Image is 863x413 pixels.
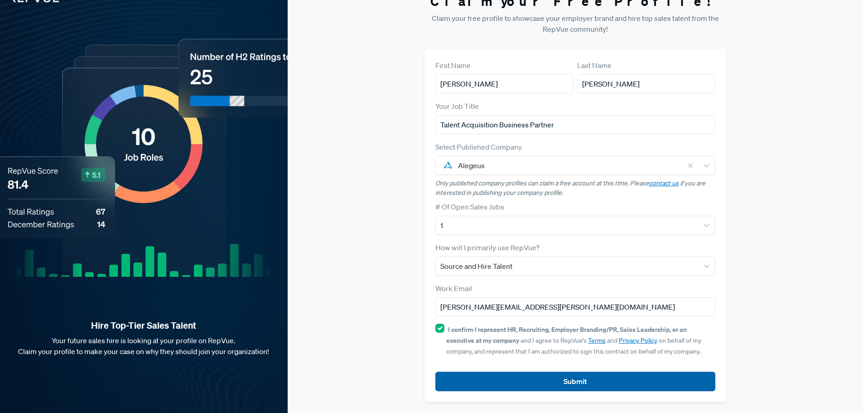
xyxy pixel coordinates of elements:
[435,141,522,152] label: Select Published Company
[446,325,687,345] strong: I confirm I represent HR, Recruiting, Employer Branding/PR, Sales Leadership, or an executive at ...
[424,13,727,34] p: Claim your free profile to showcase your employer brand and hire top sales talent from the RepVue...
[435,297,716,316] input: Email
[435,201,504,212] label: # Of Open Sales Jobs
[14,335,273,357] p: Your future sales hire is looking at your profile on RepVue. Claim your profile to make your case...
[577,74,715,93] input: Last Name
[435,179,716,198] p: Only published company profiles can claim a free account at this time. Please if you are interest...
[435,101,479,112] label: Your Job Title
[435,372,716,391] button: Submit
[577,60,612,71] label: Last Name
[588,336,606,345] a: Terms
[435,242,540,253] label: How will I primarily use RepVue?
[435,60,471,71] label: First Name
[435,283,472,294] label: Work Email
[435,74,574,93] input: First Name
[435,115,716,134] input: Title
[649,179,679,187] a: contact us
[14,320,273,331] strong: Hire Top-Tier Sales Talent
[443,160,453,171] img: Alegeus
[446,326,701,355] span: and I agree to RepVue’s and on behalf of my company, and represent that I am authorized to sign t...
[619,336,657,345] a: Privacy Policy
